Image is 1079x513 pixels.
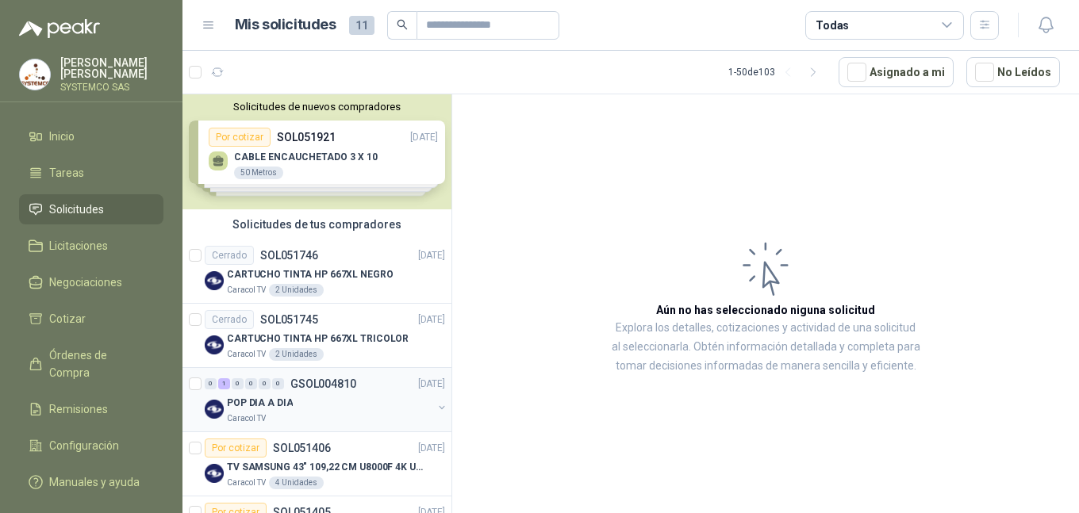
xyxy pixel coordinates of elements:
img: Company Logo [205,335,224,354]
a: CerradoSOL051745[DATE] Company LogoCARTUCHO TINTA HP 667XL TRICOLORCaracol TV2 Unidades [182,304,451,368]
span: search [397,19,408,30]
p: SOL051406 [273,442,331,454]
p: SOL051745 [260,314,318,325]
a: Manuales y ayuda [19,467,163,497]
a: Solicitudes [19,194,163,224]
a: Tareas [19,158,163,188]
div: Cerrado [205,246,254,265]
a: Por cotizarSOL051406[DATE] Company LogoTV SAMSUNG 43" 109,22 CM U8000F 4K UHDCaracol TV4 Unidades [182,432,451,496]
div: 0 [259,378,271,389]
button: Asignado a mi [839,57,954,87]
div: 0 [232,378,244,389]
span: Tareas [49,164,84,182]
button: No Leídos [966,57,1060,87]
div: Solicitudes de tus compradores [182,209,451,239]
div: Todas [816,17,849,34]
p: [PERSON_NAME] [PERSON_NAME] [60,57,163,79]
div: Por cotizar [205,438,267,457]
h1: Mis solicitudes [235,13,336,36]
span: Solicitudes [49,201,104,218]
span: Manuales y ayuda [49,473,140,491]
a: 0 1 0 0 0 0 GSOL004810[DATE] Company LogoPOP DIA A DIACaracol TV [205,374,448,425]
img: Company Logo [20,59,50,90]
a: Negociaciones [19,267,163,297]
img: Logo peakr [19,19,100,38]
img: Company Logo [205,464,224,483]
div: 0 [205,378,217,389]
img: Company Logo [205,271,224,290]
div: 0 [245,378,257,389]
a: CerradoSOL051746[DATE] Company LogoCARTUCHO TINTA HP 667XL NEGROCaracol TV2 Unidades [182,239,451,304]
p: CARTUCHO TINTA HP 667XL NEGRO [227,267,394,282]
p: Caracol TV [227,412,266,425]
a: Remisiones [19,394,163,424]
p: SOL051746 [260,250,318,261]
p: TV SAMSUNG 43" 109,22 CM U8000F 4K UHD [227,460,424,475]
h3: Aún no has seleccionado niguna solicitud [656,301,875,319]
p: CARTUCHO TINTA HP 667XL TRICOLOR [227,331,409,346]
div: Cerrado [205,310,254,329]
div: Solicitudes de nuevos compradoresPor cotizarSOL051921[DATE] CABLE ENCAUCHETADO 3 X 1050 MetrosPor... [182,94,451,209]
span: Cotizar [49,310,86,327]
div: 0 [272,378,284,389]
img: Company Logo [205,400,224,419]
div: 2 Unidades [269,284,324,297]
a: Licitaciones [19,231,163,261]
p: SYSTEMCO SAS [60,82,163,92]
p: [DATE] [418,312,445,327]
span: Negociaciones [49,274,122,291]
p: Explora los detalles, cotizaciones y actividad de una solicitud al seleccionarla. Obtén informaci... [611,319,920,376]
span: Inicio [49,128,75,145]
div: 4 Unidades [269,477,324,489]
span: 11 [349,16,374,35]
a: Cotizar [19,304,163,334]
p: Caracol TV [227,284,266,297]
div: 2 Unidades [269,348,324,361]
p: [DATE] [418,248,445,263]
p: Caracol TV [227,348,266,361]
div: 1 [218,378,230,389]
span: Licitaciones [49,237,108,255]
a: Órdenes de Compra [19,340,163,388]
p: POP DIA A DIA [227,396,293,411]
button: Solicitudes de nuevos compradores [189,101,445,113]
a: Configuración [19,431,163,461]
div: 1 - 50 de 103 [728,59,826,85]
span: Órdenes de Compra [49,346,148,381]
span: Remisiones [49,400,108,418]
p: Caracol TV [227,477,266,489]
a: Inicio [19,121,163,151]
span: Configuración [49,437,119,454]
p: [DATE] [418,441,445,456]
p: [DATE] [418,377,445,392]
p: GSOL004810 [290,378,356,389]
